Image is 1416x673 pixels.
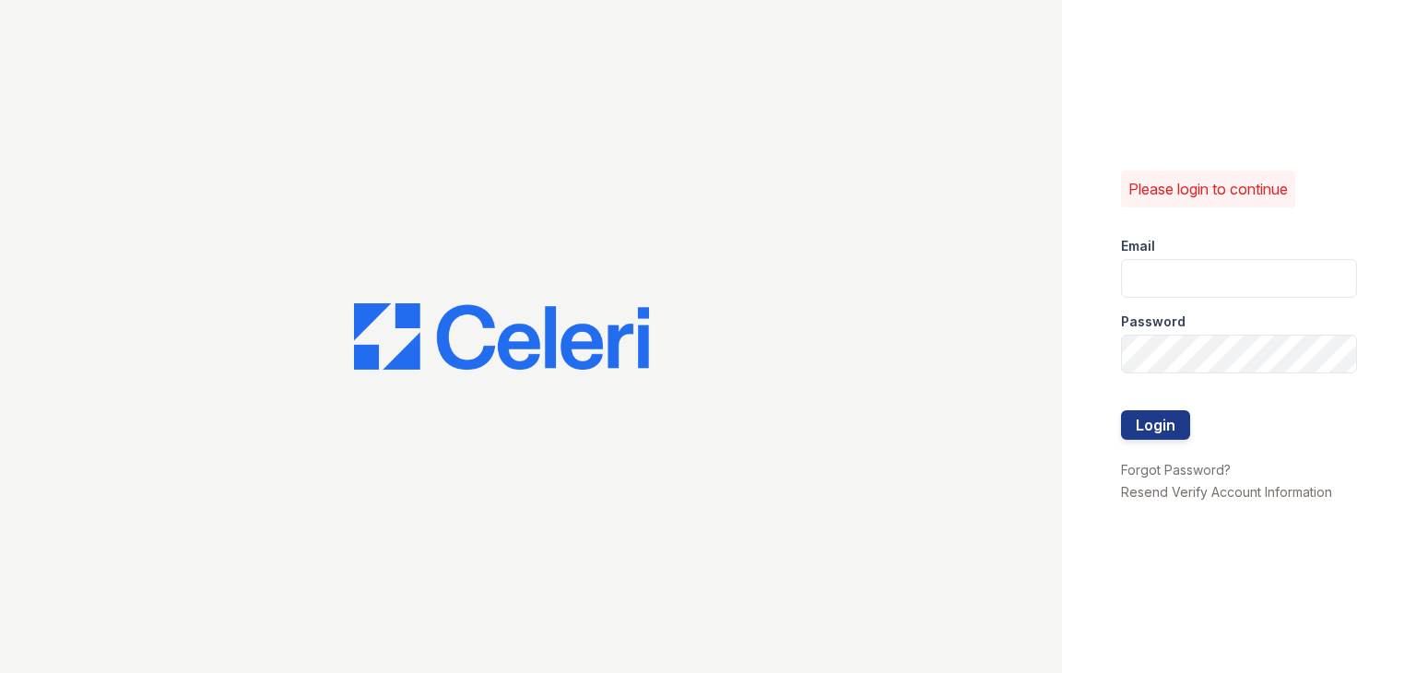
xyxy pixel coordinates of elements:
[1121,410,1190,440] button: Login
[354,303,649,370] img: CE_Logo_Blue-a8612792a0a2168367f1c8372b55b34899dd931a85d93a1a3d3e32e68fde9ad4.png
[1121,484,1332,500] a: Resend Verify Account Information
[1121,313,1186,331] label: Password
[1121,237,1155,255] label: Email
[1128,178,1288,200] p: Please login to continue
[1121,462,1231,478] a: Forgot Password?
